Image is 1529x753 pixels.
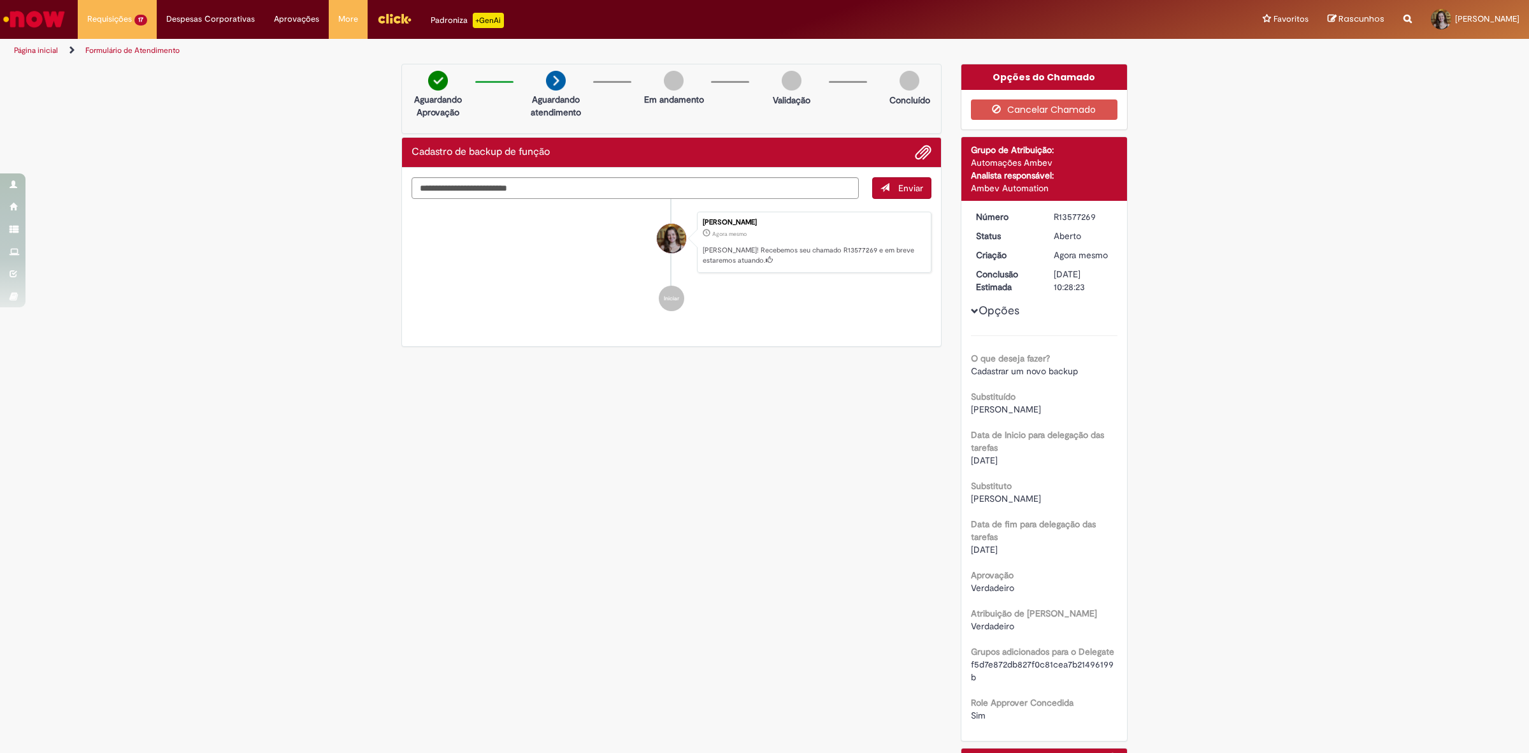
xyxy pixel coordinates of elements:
button: Cancelar Chamado [971,99,1118,120]
h2: Cadastro de backup de função Histórico de tíquete [412,147,550,158]
button: Enviar [872,177,931,199]
b: Role Approver Concedida [971,697,1073,708]
div: 29/09/2025 14:28:18 [1054,249,1113,261]
img: check-circle-green.png [428,71,448,91]
div: [PERSON_NAME] [703,219,924,226]
span: [PERSON_NAME] [971,493,1041,504]
img: ServiceNow [1,6,67,32]
dt: Criação [966,249,1045,261]
span: Agora mesmo [1054,249,1108,261]
dt: Número [966,210,1045,223]
div: Analista responsável: [971,169,1118,182]
span: f5d7e872db827f0c81cea7b21496199b [971,659,1114,683]
span: Requisições [87,13,132,26]
a: Rascunhos [1328,13,1384,26]
div: Padroniza [431,13,504,28]
b: Aprovação [971,569,1014,581]
b: Data de fim para delegação das tarefas [971,518,1096,543]
a: Página inicial [14,45,58,55]
div: Opções do Chamado [961,64,1128,90]
span: Verdadeiro [971,620,1014,632]
ul: Histórico de tíquete [412,199,931,324]
b: O que deseja fazer? [971,353,1050,364]
span: More [338,13,358,26]
span: [DATE] [971,544,998,555]
p: Concluído [889,94,930,106]
p: Validação [773,94,810,106]
div: Maria Fernanda Silveira Rodrigues [657,224,686,253]
img: img-circle-grey.png [664,71,684,91]
span: Rascunhos [1339,13,1384,25]
img: arrow-next.png [546,71,566,91]
div: Automações Ambev [971,156,1118,169]
span: Cadastrar um novo backup [971,365,1078,377]
span: Enviar [898,182,923,194]
p: +GenAi [473,13,504,28]
p: Aguardando atendimento [525,93,587,119]
ul: Trilhas de página [10,39,1010,62]
div: [DATE] 10:28:23 [1054,268,1113,293]
dt: Conclusão Estimada [966,268,1045,293]
b: Substituído [971,391,1016,402]
li: Maria Fernanda Silveira Rodrigues [412,212,931,273]
time: 29/09/2025 14:28:18 [712,230,747,238]
span: Sim [971,710,986,721]
span: Agora mesmo [712,230,747,238]
p: [PERSON_NAME]! Recebemos seu chamado R13577269 e em breve estaremos atuando. [703,245,924,265]
p: Aguardando Aprovação [407,93,469,119]
img: img-circle-grey.png [782,71,801,91]
time: 29/09/2025 14:28:18 [1054,249,1108,261]
span: Aprovações [274,13,319,26]
span: 17 [134,15,147,26]
img: click_logo_yellow_360x200.png [377,9,412,28]
span: [PERSON_NAME] [971,404,1041,415]
span: Verdadeiro [971,582,1014,594]
img: img-circle-grey.png [900,71,919,91]
div: R13577269 [1054,210,1113,223]
b: Grupos adicionados para o Delegate [971,646,1114,657]
b: Atribuição de [PERSON_NAME] [971,608,1097,619]
span: [PERSON_NAME] [1455,13,1519,24]
div: Ambev Automation [971,182,1118,194]
div: Grupo de Atribuição: [971,143,1118,156]
a: Formulário de Atendimento [85,45,180,55]
b: Substituto [971,480,1012,492]
span: Despesas Corporativas [166,13,255,26]
button: Adicionar anexos [915,144,931,161]
b: Data de Inicio para delegação das tarefas [971,429,1104,453]
dt: Status [966,230,1045,242]
textarea: Digite sua mensagem aqui... [412,177,859,200]
span: [DATE] [971,455,998,466]
span: Favoritos [1274,13,1309,26]
div: Aberto [1054,230,1113,242]
p: Em andamento [644,93,704,106]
